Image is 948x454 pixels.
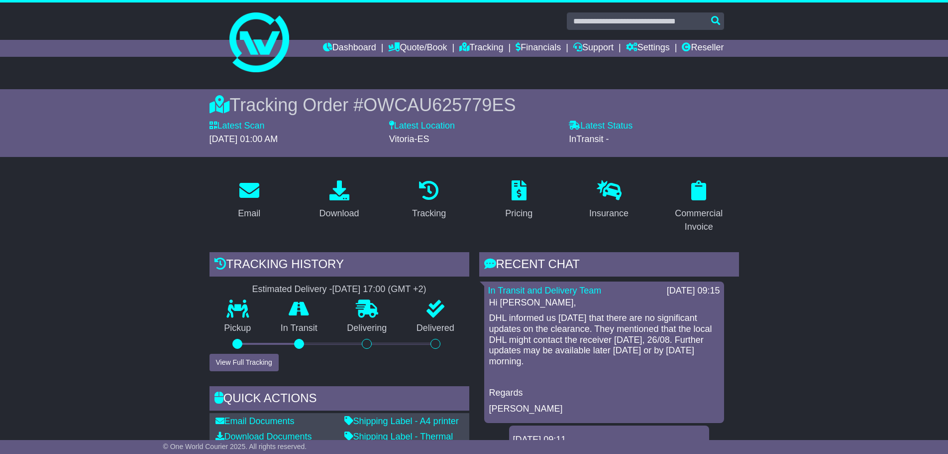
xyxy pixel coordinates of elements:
[210,252,469,279] div: Tracking history
[489,404,719,415] p: [PERSON_NAME]
[513,435,705,446] div: [DATE] 09:11
[215,432,312,442] a: Download Documents
[412,207,446,220] div: Tracking
[389,134,429,144] span: Vitoria-ES
[313,177,365,224] a: Download
[479,252,739,279] div: RECENT CHAT
[363,95,516,115] span: OWCAU625779ES
[210,386,469,413] div: Quick Actions
[238,207,260,220] div: Email
[583,177,635,224] a: Insurance
[489,298,719,308] p: Hi [PERSON_NAME],
[210,284,469,295] div: Estimated Delivery -
[682,40,724,57] a: Reseller
[406,177,452,224] a: Tracking
[459,40,503,57] a: Tracking
[210,94,739,116] div: Tracking Order #
[659,177,739,237] a: Commercial Invoice
[266,323,332,334] p: In Transit
[665,207,733,234] div: Commercial Invoice
[231,177,267,224] a: Email
[323,40,376,57] a: Dashboard
[505,207,532,220] div: Pricing
[667,286,720,297] div: [DATE] 09:15
[402,323,469,334] p: Delivered
[210,354,279,371] button: View Full Tracking
[332,284,426,295] div: [DATE] 17:00 (GMT +2)
[499,177,539,224] a: Pricing
[319,207,359,220] div: Download
[489,388,719,399] p: Regards
[163,443,307,451] span: © One World Courier 2025. All rights reserved.
[332,323,402,334] p: Delivering
[215,416,295,426] a: Email Documents
[344,432,453,453] a: Shipping Label - Thermal printer
[569,134,609,144] span: InTransit -
[210,134,278,144] span: [DATE] 01:00 AM
[210,121,265,132] label: Latest Scan
[210,323,266,334] p: Pickup
[389,121,455,132] label: Latest Location
[489,313,719,367] p: DHL informed us [DATE] that there are no significant updates on the clearance. They mentioned tha...
[626,40,670,57] a: Settings
[488,286,602,296] a: In Transit and Delivery Team
[569,121,632,132] label: Latest Status
[388,40,447,57] a: Quote/Book
[589,207,629,220] div: Insurance
[344,416,459,426] a: Shipping Label - A4 printer
[516,40,561,57] a: Financials
[573,40,614,57] a: Support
